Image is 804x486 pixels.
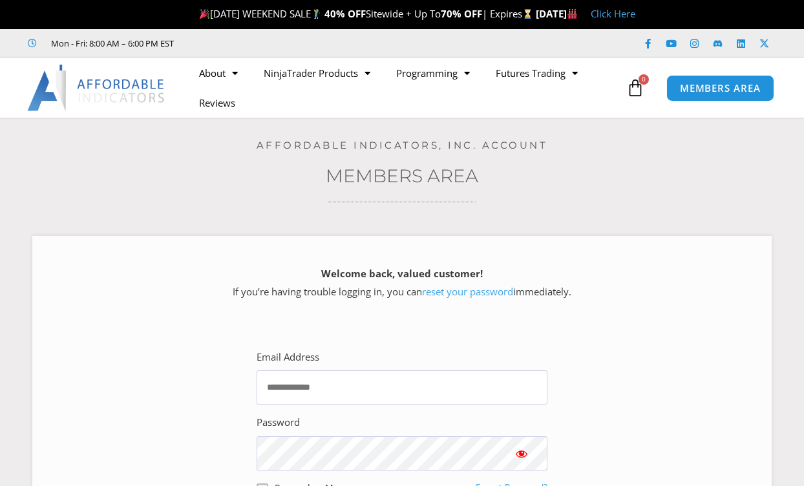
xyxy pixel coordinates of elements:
a: MEMBERS AREA [666,75,774,101]
strong: [DATE] [536,7,578,20]
img: LogoAI | Affordable Indicators – NinjaTrader [27,65,166,111]
a: Click Here [591,7,635,20]
strong: 70% OFF [441,7,482,20]
img: ⌛ [523,9,533,19]
label: Email Address [257,348,319,366]
button: Show password [496,436,547,470]
img: 🎉 [200,9,209,19]
a: Futures Trading [483,58,591,88]
strong: Welcome back, valued customer! [321,267,483,280]
a: Programming [383,58,483,88]
img: 🏭 [567,9,577,19]
a: Affordable Indicators, Inc. Account [257,139,548,151]
span: 0 [639,74,649,85]
a: Reviews [186,88,248,118]
img: 🏌️‍♂️ [312,9,321,19]
nav: Menu [186,58,624,118]
span: Mon - Fri: 8:00 AM – 6:00 PM EST [48,36,174,51]
iframe: Customer reviews powered by Trustpilot [192,37,386,50]
strong: 40% OFF [324,7,366,20]
span: [DATE] WEEKEND SALE Sitewide + Up To | Expires [196,7,536,20]
label: Password [257,414,300,432]
a: NinjaTrader Products [251,58,383,88]
a: 0 [607,69,664,107]
a: Members Area [326,165,478,187]
a: About [186,58,251,88]
a: reset your password [422,285,513,298]
p: If you’re having trouble logging in, you can immediately. [55,265,749,301]
span: MEMBERS AREA [680,83,761,93]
